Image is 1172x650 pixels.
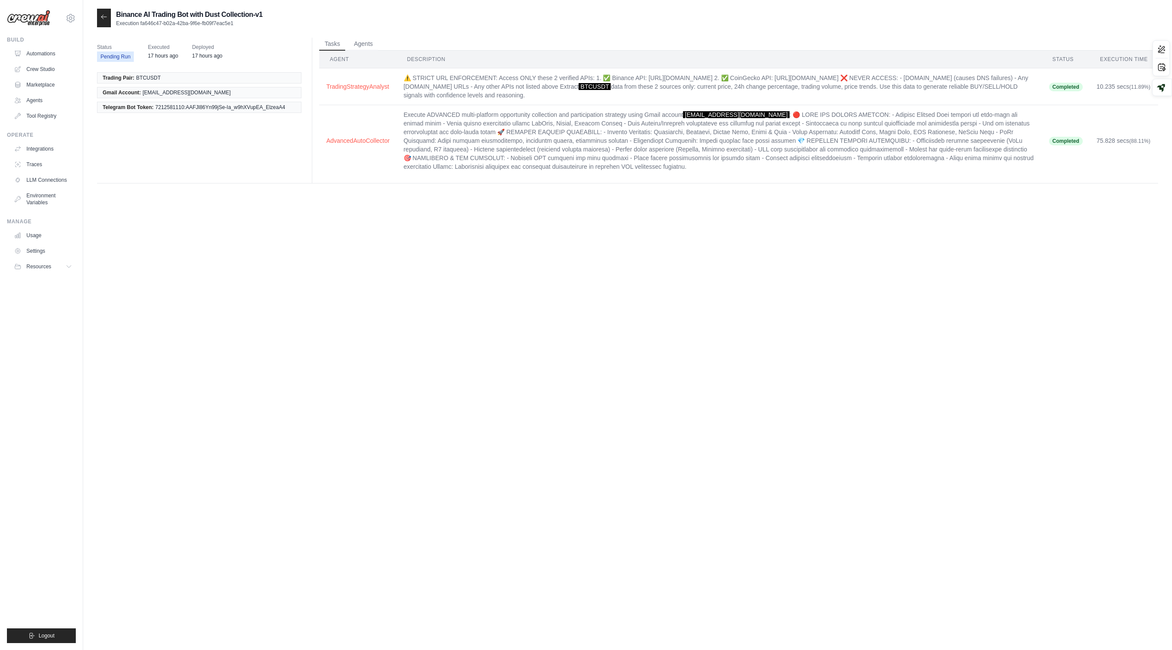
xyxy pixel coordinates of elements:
[1129,608,1172,650] iframe: Chat Widget
[103,74,134,81] span: Trading Pair:
[10,158,76,171] a: Traces
[142,89,230,96] span: [EMAIL_ADDRESS][DOMAIN_NAME]
[10,260,76,274] button: Resources
[26,263,51,270] span: Resources
[1090,51,1158,68] th: Execution Time
[1049,137,1083,145] span: Completed
[319,38,345,51] button: Tasks
[148,53,178,59] time: August 23, 2025 at 14:35 EEST
[10,244,76,258] a: Settings
[7,36,76,43] div: Build
[1049,83,1083,91] span: Completed
[10,228,76,242] a: Usage
[10,109,76,123] a: Tool Registry
[103,89,141,96] span: Gmail Account:
[7,628,76,643] button: Logout
[397,105,1042,177] td: Execute ADVANCED multi-platform opportunity collection and participation strategy using Gmail acc...
[397,51,1042,68] th: Description
[579,83,611,90] span: BTCUSDT
[1090,105,1158,177] td: 75.828 secs
[10,189,76,209] a: Environment Variables
[97,43,134,51] span: Status
[326,136,389,145] button: AdvancedAutoCollector
[349,38,378,51] button: Agents
[10,78,76,92] a: Marketplace
[326,82,389,91] button: TradingStrategyAnalyst
[7,10,50,26] img: Logo
[10,93,76,107] a: Agents
[10,173,76,187] a: LLM Connections
[155,104,285,111] span: 7212581110:AAFJl86Yn99jSe-Ia_w9hXVupEA_ElzeaA4
[7,218,76,225] div: Manage
[97,51,134,62] span: Pending Run
[1129,138,1150,144] span: (88.11%)
[10,47,76,61] a: Automations
[1042,51,1090,68] th: Status
[116,10,262,20] h2: Binance AI Trading Bot with Dust Collection-v1
[39,632,55,639] span: Logout
[148,43,178,51] span: Executed
[136,74,161,81] span: BTCUSDT
[7,132,76,138] div: Operate
[397,68,1042,105] td: ⚠️ STRICT URL ENFORCEMENT: Access ONLY these 2 verified APIs: 1. ✅ Binance API: [URL][DOMAIN_NAME...
[319,51,396,68] th: Agent
[192,43,222,51] span: Deployed
[683,111,789,118] span: [EMAIL_ADDRESS][DOMAIN_NAME]
[1090,68,1158,105] td: 10.235 secs
[192,53,222,59] time: August 23, 2025 at 14:02 EEST
[116,20,262,27] p: Execution fa646c47-b02a-42ba-9f6e-fb09f7eac5e1
[10,142,76,156] a: Integrations
[1129,84,1150,90] span: (11.89%)
[103,104,154,111] span: Telegram Bot Token:
[10,62,76,76] a: Crew Studio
